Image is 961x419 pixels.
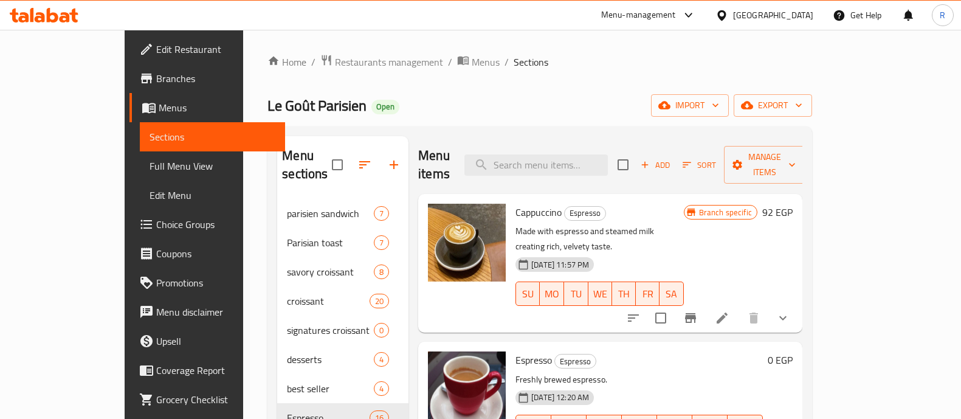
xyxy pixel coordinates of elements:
[287,352,374,367] span: desserts
[287,265,374,279] span: savory croissant
[418,147,450,183] h2: Menu items
[156,363,275,378] span: Coverage Report
[129,327,285,356] a: Upsell
[739,303,768,333] button: delete
[715,311,729,325] a: Edit menu item
[515,351,552,369] span: Espresso
[129,356,285,385] a: Coverage Report
[277,228,408,257] div: Parisian toast7
[612,282,636,306] button: TH
[140,122,285,151] a: Sections
[150,130,275,144] span: Sections
[156,71,275,86] span: Branches
[156,246,275,261] span: Coupons
[648,305,673,331] span: Select to update
[374,237,388,249] span: 7
[540,282,564,306] button: MO
[156,392,275,407] span: Grocery Checklist
[150,188,275,203] span: Edit Menu
[734,150,796,180] span: Manage items
[156,217,275,232] span: Choice Groups
[515,282,540,306] button: SU
[515,372,763,387] p: Freshly brewed espresso.
[555,355,596,369] span: Espresso
[371,100,399,114] div: Open
[320,54,443,70] a: Restaurants management
[639,158,672,172] span: Add
[619,303,648,333] button: sort-choices
[564,206,606,221] div: Espresso
[350,150,379,179] span: Sort sections
[287,381,374,396] span: best seller
[651,94,729,117] button: import
[641,285,655,303] span: FR
[743,98,802,113] span: export
[680,156,719,175] button: Sort
[129,385,285,414] a: Grocery Checklist
[601,8,676,23] div: Menu-management
[683,158,716,172] span: Sort
[464,154,608,176] input: search
[762,204,793,221] h6: 92 EGP
[129,268,285,297] a: Promotions
[267,55,306,69] a: Home
[675,156,724,175] span: Sort items
[156,305,275,319] span: Menu disclaimer
[734,94,812,117] button: export
[379,150,408,179] button: Add section
[282,147,332,183] h2: Menu sections
[664,285,678,303] span: SA
[129,93,285,122] a: Menus
[636,282,660,306] button: FR
[374,208,388,220] span: 7
[676,303,705,333] button: Branch-specific-item
[374,265,389,279] div: items
[768,351,793,369] h6: 0 EGP
[129,239,285,268] a: Coupons
[588,282,612,306] button: WE
[287,294,370,308] span: croissant
[515,203,562,221] span: Cappuccino
[768,303,797,333] button: show more
[564,282,588,306] button: TU
[287,323,374,338] span: signatures croissant
[140,181,285,210] a: Edit Menu
[156,42,275,57] span: Edit Restaurant
[277,199,408,228] div: parisien sandwich7
[569,285,583,303] span: TU
[526,392,594,403] span: [DATE] 12:20 AM
[636,156,675,175] span: Add item
[776,311,790,325] svg: Show Choices
[374,325,388,336] span: 0
[156,275,275,290] span: Promotions
[514,55,548,69] span: Sections
[287,206,374,221] span: parisien sandwich
[129,35,285,64] a: Edit Restaurant
[277,374,408,403] div: best seller4
[505,55,509,69] li: /
[156,334,275,348] span: Upsell
[724,146,805,184] button: Manage items
[311,55,315,69] li: /
[565,206,605,220] span: Espresso
[277,286,408,316] div: croissant20
[374,354,388,365] span: 4
[150,159,275,173] span: Full Menu View
[140,151,285,181] a: Full Menu View
[129,210,285,239] a: Choice Groups
[277,316,408,345] div: signatures croissant0
[526,259,594,271] span: [DATE] 11:57 PM
[129,64,285,93] a: Branches
[335,55,443,69] span: Restaurants management
[371,102,399,112] span: Open
[733,9,813,22] div: [GEOGRAPHIC_DATA]
[554,354,596,369] div: Espresso
[159,100,275,115] span: Menus
[267,92,367,119] span: Le Goût Parisien
[457,54,500,70] a: Menus
[287,235,374,250] span: Parisian toast
[267,54,812,70] nav: breadcrumb
[660,282,683,306] button: SA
